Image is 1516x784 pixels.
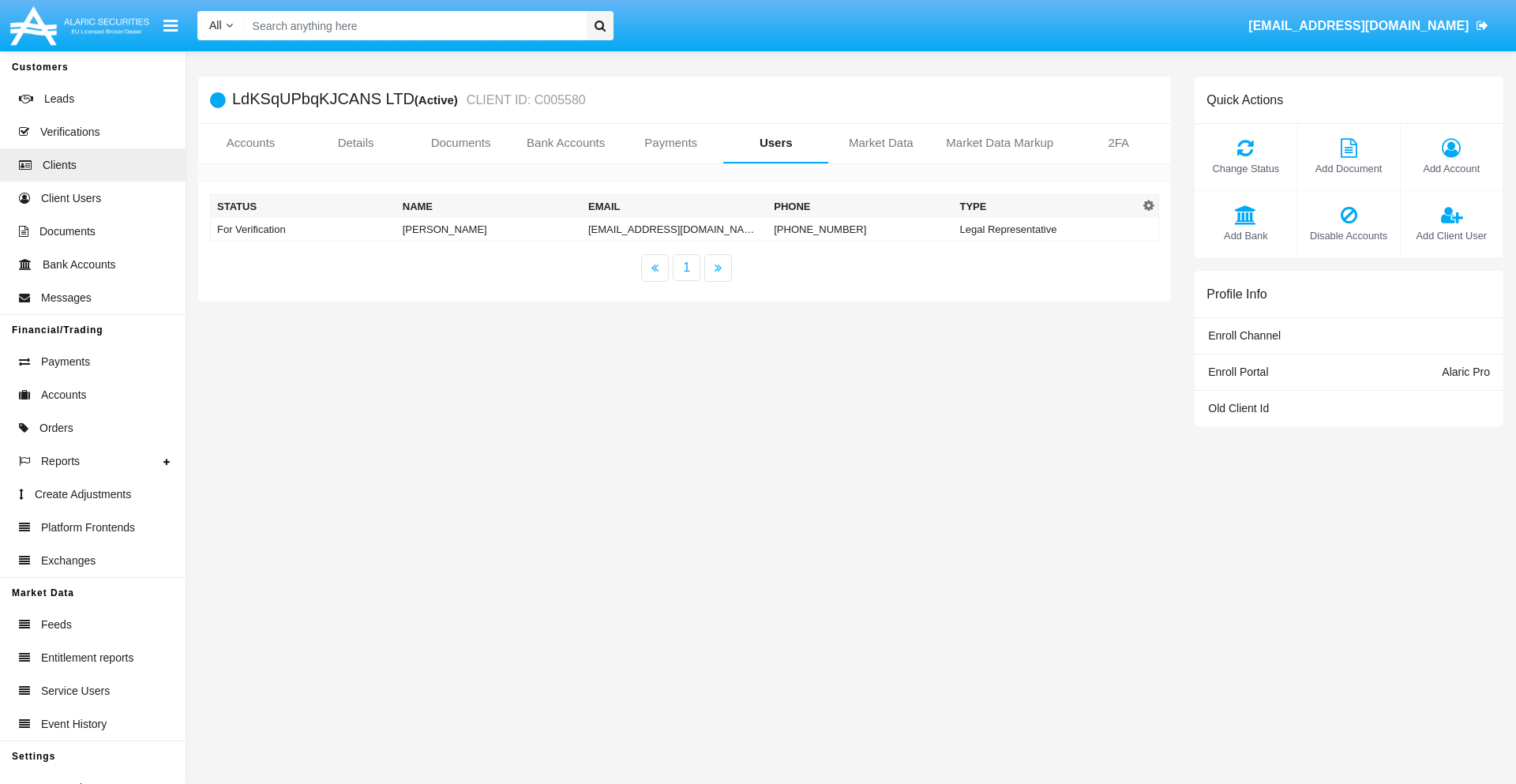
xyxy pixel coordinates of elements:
a: Documents [408,124,513,162]
span: Exchanges [41,553,96,569]
span: Enroll Portal [1208,366,1268,378]
td: Legal Representative [954,218,1139,242]
span: Add Account [1409,161,1495,176]
a: Payments [618,124,723,162]
a: Bank Accounts [513,124,618,162]
span: Bank Accounts [43,257,116,273]
th: Status [211,195,396,219]
a: [EMAIL_ADDRESS][DOMAIN_NAME] [1241,4,1496,48]
span: Old Client Id [1208,402,1269,415]
span: Leads [44,91,74,107]
td: [EMAIL_ADDRESS][DOMAIN_NAME] [582,218,767,242]
span: Entitlement reports [41,650,134,666]
h6: Quick Actions [1206,92,1283,107]
span: Disable Accounts [1305,228,1391,243]
span: Verifications [40,124,99,141]
div: (Active) [415,91,463,109]
img: Logo image [8,2,152,49]
span: Feeds [41,617,72,633]
span: Add Client User [1409,228,1495,243]
input: Search [245,11,581,40]
span: Service Users [41,683,110,700]
span: Documents [39,223,96,240]
span: Orders [39,420,73,437]
th: Type [954,195,1139,219]
span: Client Users [41,190,101,207]
a: Details [303,124,408,162]
span: Payments [41,354,90,370]
span: All [209,19,222,32]
th: Email [582,195,767,219]
span: Enroll Channel [1208,329,1281,342]
span: Accounts [41,387,87,403]
nav: paginator [198,254,1171,282]
span: Add Bank [1203,228,1289,243]
a: Market Data [828,124,933,162]
td: [PERSON_NAME] [396,218,582,242]
a: 2FA [1066,124,1171,162]
a: Users [723,124,828,162]
h6: Profile Info [1206,287,1266,302]
span: Add Document [1305,161,1391,176]
span: Change Status [1203,161,1289,176]
a: All [197,17,245,34]
span: Alaric Pro [1442,366,1490,378]
span: [EMAIL_ADDRESS][DOMAIN_NAME] [1248,19,1469,32]
th: Name [396,195,582,219]
h5: LdKSqUPbqKJCANS LTD [232,91,586,109]
a: Accounts [198,124,303,162]
td: For Verification [211,218,396,242]
span: Reports [41,453,80,470]
span: Event History [41,716,107,733]
th: Phone [767,195,953,219]
span: Clients [43,157,77,174]
span: Create Adjustments [35,486,131,503]
span: Platform Frontends [41,520,135,536]
small: CLIENT ID: C005580 [463,94,586,107]
td: [PHONE_NUMBER] [767,218,953,242]
span: Messages [41,290,92,306]
a: Market Data Markup [933,124,1066,162]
